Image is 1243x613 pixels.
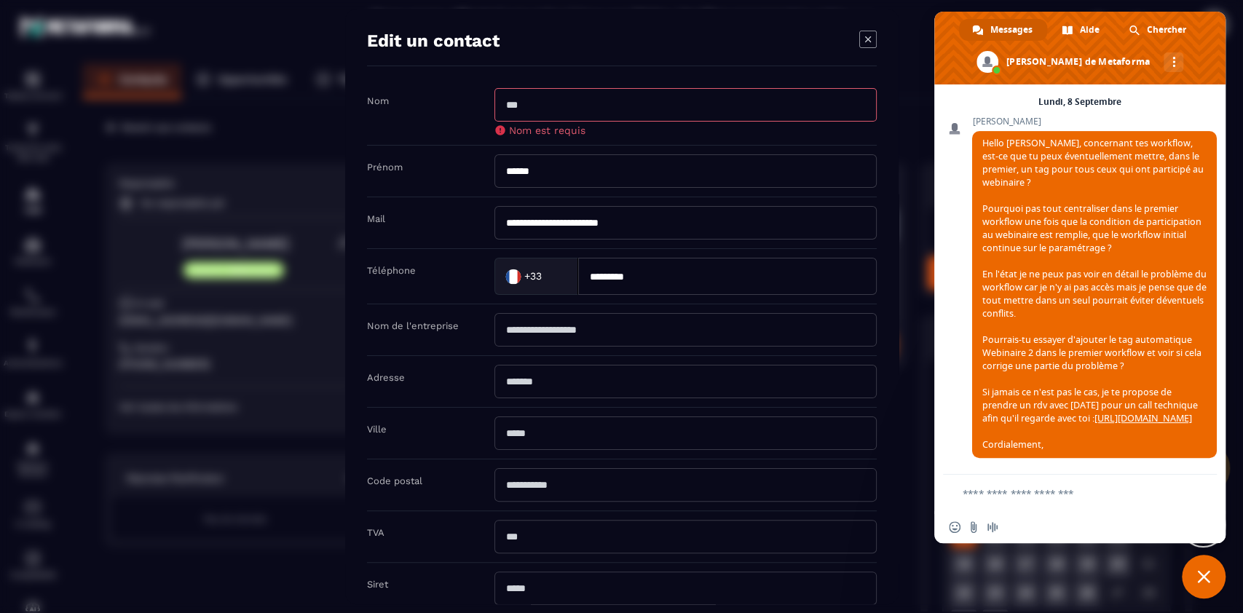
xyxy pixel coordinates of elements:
[972,116,1217,127] span: [PERSON_NAME]
[949,521,960,533] span: Insérer un emoji
[987,521,998,533] span: Message audio
[1164,52,1183,72] div: Autres canaux
[367,527,384,538] label: TVA
[367,213,385,224] label: Mail
[1080,19,1100,41] span: Aide
[509,124,585,136] span: Nom est requis
[367,265,416,276] label: Téléphone
[367,162,403,173] label: Prénom
[1049,19,1114,41] div: Aide
[1147,19,1186,41] span: Chercher
[982,137,1207,451] span: Hello [PERSON_NAME], concernant tes workflow, est-ce que tu peux éventuellement mettre, dans le p...
[367,579,388,590] label: Siret
[367,424,387,435] label: Ville
[367,372,405,383] label: Adresse
[1094,412,1192,424] a: [URL][DOMAIN_NAME]
[963,487,1179,500] textarea: Entrez votre message...
[498,262,527,291] img: Country Flag
[968,521,979,533] span: Envoyer un fichier
[1038,98,1121,106] div: Lundi, 8 Septembre
[545,266,563,288] input: Search for option
[1182,555,1226,598] div: Fermer le chat
[990,19,1033,41] span: Messages
[524,269,541,284] span: +33
[367,95,389,106] label: Nom
[959,19,1047,41] div: Messages
[367,475,422,486] label: Code postal
[367,320,459,331] label: Nom de l'entreprise
[367,31,500,51] h4: Edit un contact
[1116,19,1201,41] div: Chercher
[494,258,578,295] div: Search for option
